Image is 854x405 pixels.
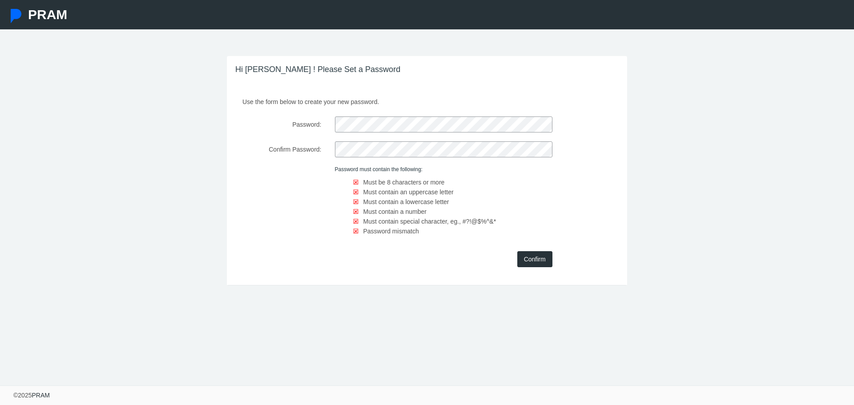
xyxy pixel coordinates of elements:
[227,56,627,84] h3: Hi [PERSON_NAME] ! Please Set a Password
[229,116,328,132] label: Password:
[13,390,50,400] div: © 2025
[236,94,618,107] p: Use the form below to create your new password.
[363,228,419,235] span: Password mismatch
[363,208,427,215] span: Must contain a number
[517,251,552,267] input: Confirm
[335,166,552,172] h6: Password must contain the following:
[363,198,449,205] span: Must contain a lowercase letter
[28,7,67,22] span: PRAM
[363,188,454,196] span: Must contain an uppercase letter
[363,218,496,225] span: Must contain special character, eg., #?!@$%^&*
[229,141,328,157] label: Confirm Password:
[363,179,445,186] span: Must be 8 characters or more
[9,9,23,23] img: Pram Partner
[32,392,49,399] a: PRAM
